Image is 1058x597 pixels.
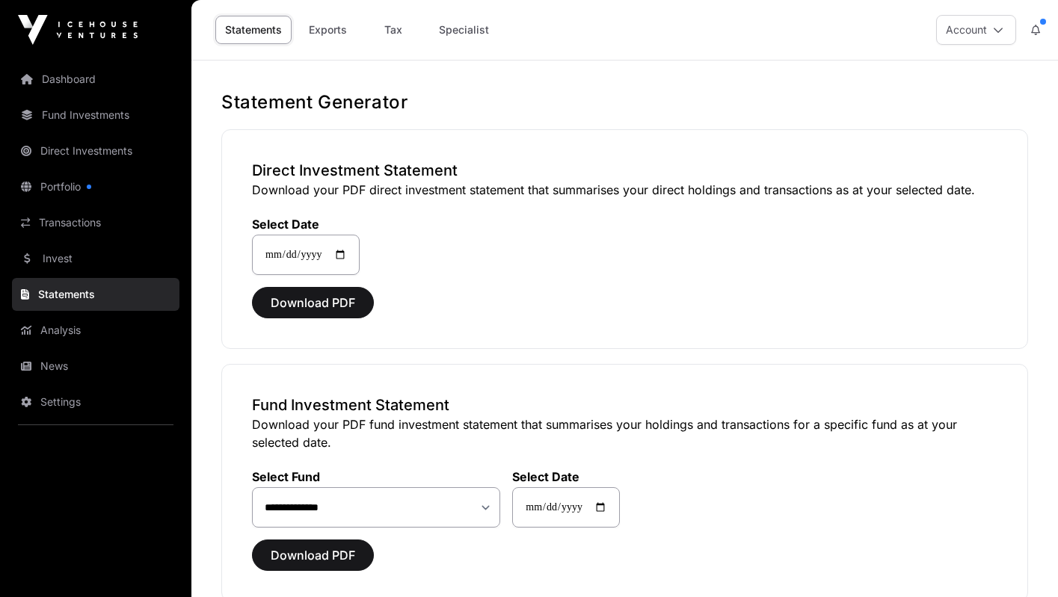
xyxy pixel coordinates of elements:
iframe: Chat Widget [983,525,1058,597]
a: Invest [12,242,179,275]
a: Dashboard [12,63,179,96]
a: Analysis [12,314,179,347]
a: Portfolio [12,170,179,203]
label: Select Date [512,469,620,484]
a: Exports [298,16,357,44]
h3: Direct Investment Statement [252,160,997,181]
span: Download PDF [271,546,355,564]
img: Icehouse Ventures Logo [18,15,138,45]
a: Download PDF [252,302,374,317]
a: Statements [215,16,292,44]
label: Select Fund [252,469,500,484]
a: Direct Investments [12,134,179,167]
a: Fund Investments [12,99,179,132]
p: Download your PDF fund investment statement that summarises your holdings and transactions for a ... [252,415,997,451]
a: Specialist [429,16,499,44]
a: Download PDF [252,554,374,569]
label: Select Date [252,217,360,232]
button: Account [936,15,1016,45]
a: Settings [12,386,179,418]
a: Transactions [12,206,179,239]
h3: Fund Investment Statement [252,395,997,415]
a: News [12,350,179,383]
button: Download PDF [252,287,374,318]
a: Statements [12,278,179,311]
span: Download PDF [271,294,355,312]
button: Download PDF [252,539,374,571]
a: Tax [363,16,423,44]
h1: Statement Generator [221,90,1028,114]
p: Download your PDF direct investment statement that summarises your direct holdings and transactio... [252,181,997,199]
